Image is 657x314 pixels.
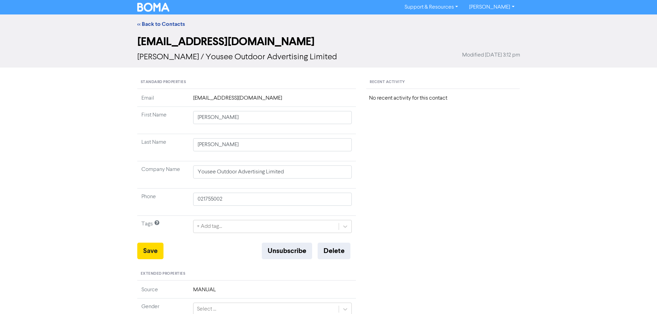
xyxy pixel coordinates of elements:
a: Support & Resources [399,2,464,13]
div: Recent Activity [366,76,520,89]
td: Phone [137,189,189,216]
td: Source [137,286,189,298]
td: MANUAL [189,286,356,298]
div: + Add tag... [197,222,222,231]
a: << Back to Contacts [137,21,185,28]
td: [EMAIL_ADDRESS][DOMAIN_NAME] [189,94,356,107]
h2: [EMAIL_ADDRESS][DOMAIN_NAME] [137,35,520,48]
td: First Name [137,107,189,134]
span: [PERSON_NAME] / Yousee Outdoor Advertising Limited [137,53,337,61]
iframe: Chat Widget [570,240,657,314]
div: No recent activity for this contact [369,94,517,102]
div: Select ... [197,305,216,313]
button: Save [137,243,163,259]
a: [PERSON_NAME] [464,2,520,13]
div: Standard Properties [137,76,356,89]
td: Last Name [137,134,189,161]
td: Company Name [137,161,189,189]
img: BOMA Logo [137,3,170,12]
span: Modified [DATE] 3:12 pm [462,51,520,59]
td: Tags [137,216,189,243]
button: Delete [318,243,350,259]
button: Unsubscribe [262,243,312,259]
td: Email [137,94,189,107]
div: Extended Properties [137,267,356,281]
